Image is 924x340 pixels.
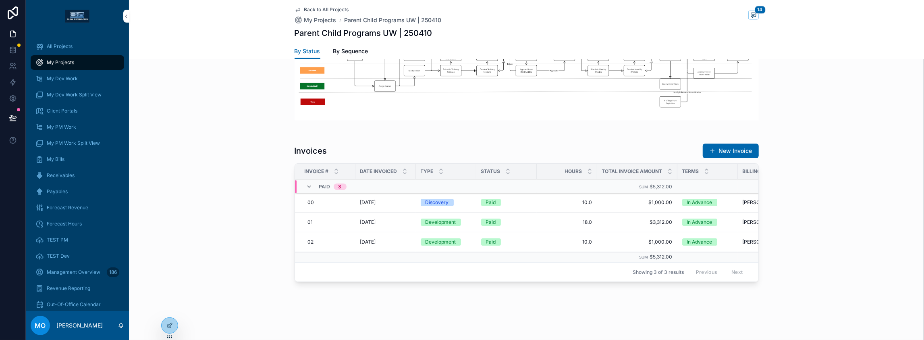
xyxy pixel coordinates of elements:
[107,267,119,277] div: 186
[486,199,496,206] div: Paid
[47,124,76,130] span: My PM Work
[304,16,336,24] span: My Projects
[308,219,313,225] span: 01
[308,239,314,245] span: 02
[565,168,582,175] span: Hours
[304,6,349,13] span: Back to All Projects
[360,239,376,245] span: [DATE]
[47,108,77,114] span: Client Portals
[743,219,782,225] span: [PERSON_NAME]
[31,136,124,150] a: My PM Work Split View
[295,47,320,55] span: By Status
[31,168,124,183] a: Receivables
[47,92,102,98] span: My Dev Work Split View
[47,156,64,163] span: My Bills
[47,59,74,66] span: My Projects
[31,217,124,231] a: Forecast Hours
[31,184,124,199] a: Payables
[360,168,397,175] span: Date Invoiced
[640,255,648,259] small: Sum
[360,219,376,225] span: [DATE]
[35,321,46,330] span: MO
[31,55,124,70] a: My Projects
[602,239,673,245] span: $1,000.00
[31,120,124,134] a: My PM Work
[703,144,759,158] button: New Invoice
[687,238,712,246] div: In Advance
[47,269,100,275] span: Management Overview
[542,199,592,206] span: 10.0
[47,188,68,195] span: Payables
[319,184,330,190] span: Paid
[308,199,314,206] span: 00
[748,10,759,21] button: 14
[295,27,432,39] h1: Parent Child Programs UW | 250410
[333,47,368,55] span: By Sequence
[31,249,124,263] a: TEST Dev
[486,219,496,226] div: Paid
[26,32,129,311] div: scrollable content
[47,75,78,82] span: My Dev Work
[295,145,327,156] h1: Invoices
[31,39,124,54] a: All Projects
[47,204,88,211] span: Forecast Revenue
[743,239,782,245] span: [PERSON_NAME]
[31,104,124,118] a: Client Portals
[640,185,648,189] small: Sum
[602,219,673,225] span: $3,312.00
[650,184,673,190] span: $5,312.00
[47,301,101,308] span: Out-Of-Office Calendar
[602,168,662,175] span: Total Invoice Amount
[295,15,759,121] img: attpVUQEgWMIxWWCI11520-image.png
[295,16,336,24] a: My Projects
[305,168,329,175] span: Invoice #
[31,71,124,86] a: My Dev Work
[31,297,124,312] a: Out-Of-Office Calendar
[47,172,75,179] span: Receivables
[426,219,456,226] div: Development
[56,321,103,330] p: [PERSON_NAME]
[31,200,124,215] a: Forecast Revenue
[47,285,90,292] span: Revenue Reporting
[687,219,712,226] div: In Advance
[687,199,712,206] div: In Advance
[743,168,786,175] span: Billing Contact
[31,88,124,102] a: My Dev Work Split View
[421,168,434,175] span: Type
[542,239,592,245] span: 10.0
[31,265,124,280] a: Management Overview186
[542,219,592,225] span: 18.0
[743,199,782,206] span: [PERSON_NAME]
[47,253,70,259] span: TEST Dev
[602,199,673,206] span: $1,000.00
[345,16,442,24] a: Parent Child Programs UW | 250410
[295,44,320,59] a: By Status
[47,237,68,243] span: TEST PM
[755,6,766,14] span: 14
[682,168,699,175] span: Terms
[31,281,124,296] a: Revenue Reporting
[426,238,456,246] div: Development
[486,238,496,246] div: Paid
[295,6,349,13] a: Back to All Projects
[47,221,82,227] span: Forecast Hours
[47,43,73,50] span: All Projects
[47,140,100,146] span: My PM Work Split View
[650,254,673,260] span: $5,312.00
[31,233,124,247] a: TEST PM
[426,199,449,206] div: Discovery
[65,10,89,23] img: App logo
[338,184,342,190] div: 3
[360,199,376,206] span: [DATE]
[481,168,500,175] span: Status
[633,269,684,275] span: Showing 3 of 3 results
[31,152,124,167] a: My Bills
[333,44,368,60] a: By Sequence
